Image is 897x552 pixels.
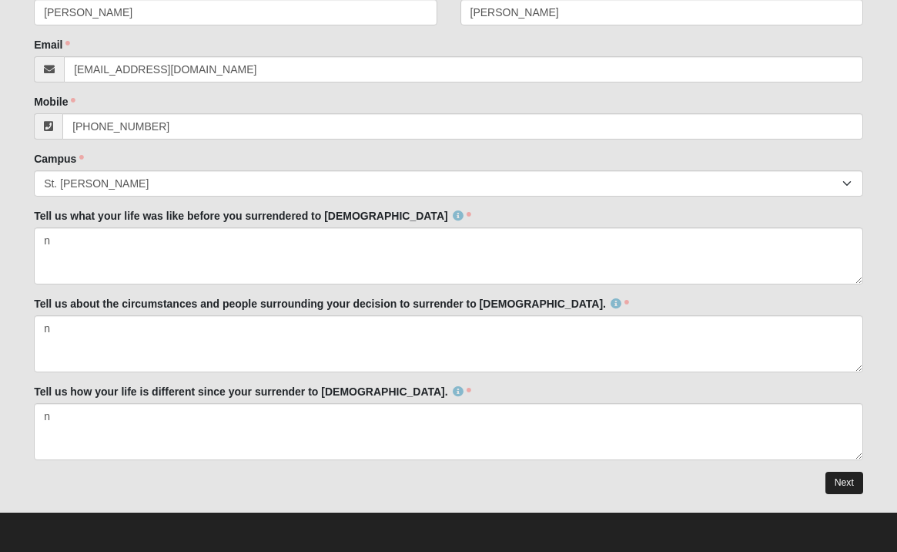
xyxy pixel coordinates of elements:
[34,296,629,311] label: Tell us about the circumstances and people surrounding your decision to surrender to [DEMOGRAPHIC...
[34,94,75,109] label: Mobile
[825,472,863,494] a: Next
[34,37,70,52] label: Email
[34,208,471,224] label: Tell us what your life was like before you surrendered to [DEMOGRAPHIC_DATA]
[34,384,471,399] label: Tell us how your life is different since your surrender to [DEMOGRAPHIC_DATA].
[34,151,84,167] label: Campus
